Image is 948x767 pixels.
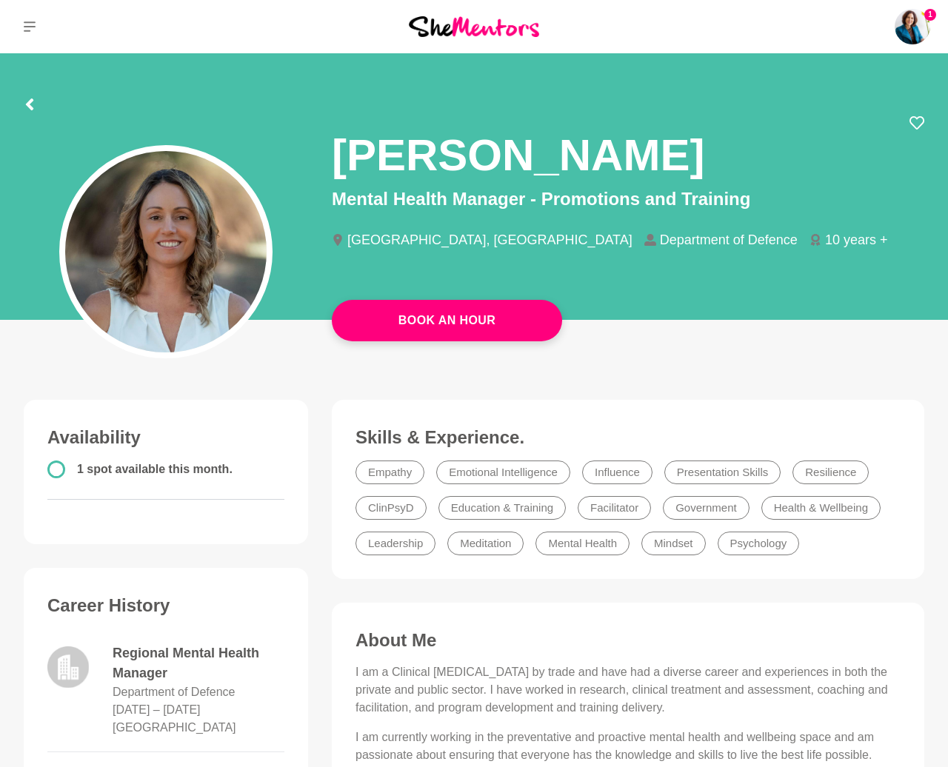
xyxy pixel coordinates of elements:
[355,629,901,652] h3: About Me
[895,9,930,44] a: Vicki Abraham1
[895,9,930,44] img: Vicki Abraham
[47,594,284,617] h3: Career History
[810,233,900,247] li: 10 years +
[332,127,704,183] h1: [PERSON_NAME]
[113,701,201,719] dd: July 2021 – April 2024
[409,16,539,36] img: She Mentors Logo
[332,300,562,341] a: Book An Hour
[644,233,810,247] li: Department of Defence
[332,186,924,212] p: Mental Health Manager - Promotions and Training
[47,646,89,688] img: logo
[77,463,233,475] span: 1 spot available this month.
[113,703,201,716] time: [DATE] – [DATE]
[924,9,936,21] span: 1
[355,663,901,717] p: I am a Clinical [MEDICAL_DATA] by trade and have had a diverse career and experiences in both the...
[113,643,284,683] dd: Regional Mental Health Manager
[113,719,236,737] dd: [GEOGRAPHIC_DATA]
[355,426,901,449] h3: Skills & Experience.
[355,729,901,764] p: I am currently working in the preventative and proactive mental health and wellbeing space and am...
[47,426,284,449] h3: Availability
[332,233,644,247] li: [GEOGRAPHIC_DATA], [GEOGRAPHIC_DATA]
[113,683,235,701] dd: Department of Defence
